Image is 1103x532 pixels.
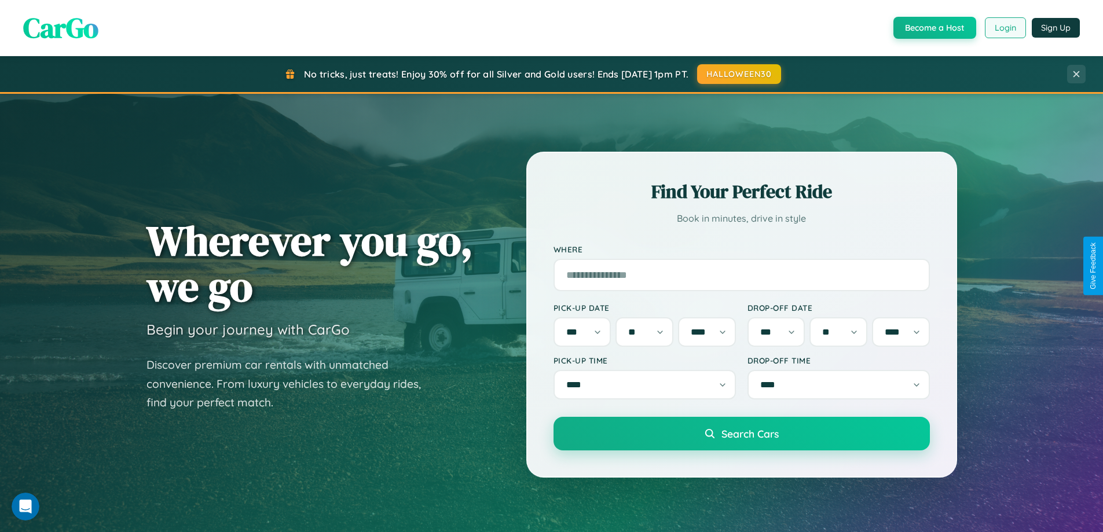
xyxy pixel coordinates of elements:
[146,218,473,309] h1: Wherever you go, we go
[697,64,781,84] button: HALLOWEEN30
[985,17,1026,38] button: Login
[554,303,736,313] label: Pick-up Date
[554,210,930,227] p: Book in minutes, drive in style
[747,355,930,365] label: Drop-off Time
[893,17,976,39] button: Become a Host
[554,179,930,204] h2: Find Your Perfect Ride
[554,417,930,450] button: Search Cars
[1032,18,1080,38] button: Sign Up
[1089,243,1097,289] div: Give Feedback
[146,321,350,338] h3: Begin your journey with CarGo
[554,244,930,254] label: Where
[747,303,930,313] label: Drop-off Date
[554,355,736,365] label: Pick-up Time
[146,355,436,412] p: Discover premium car rentals with unmatched convenience. From luxury vehicles to everyday rides, ...
[12,493,39,520] iframe: Intercom live chat
[23,9,98,47] span: CarGo
[304,68,688,80] span: No tricks, just treats! Enjoy 30% off for all Silver and Gold users! Ends [DATE] 1pm PT.
[721,427,779,440] span: Search Cars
